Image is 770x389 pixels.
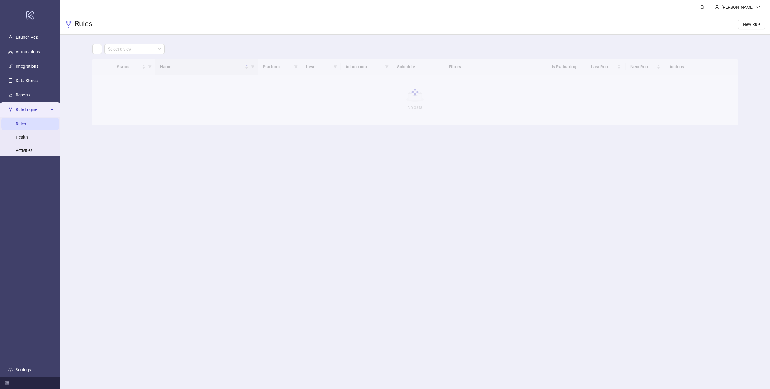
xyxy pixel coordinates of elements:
a: Integrations [16,64,38,69]
span: New Rule [743,22,760,27]
div: [PERSON_NAME] [719,4,756,11]
a: Settings [16,367,31,372]
span: fork [65,21,72,28]
span: menu-fold [5,381,9,385]
a: Reports [16,93,30,97]
a: Data Stores [16,78,38,83]
a: Health [16,135,28,139]
span: fork [8,107,13,112]
span: Rule Engine [16,103,49,115]
h3: Rules [75,19,92,29]
a: Launch Ads [16,35,38,40]
span: down [756,5,760,9]
a: Activities [16,148,32,153]
span: ellipsis [95,47,99,51]
a: Automations [16,49,40,54]
button: New Rule [738,20,765,29]
a: Rules [16,121,26,126]
span: user [715,5,719,9]
span: bell [700,5,704,9]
